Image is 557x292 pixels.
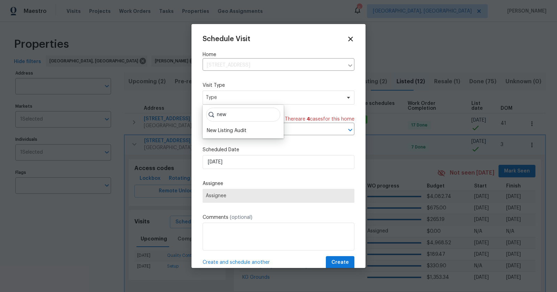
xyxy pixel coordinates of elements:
[206,94,341,101] span: Type
[331,258,349,267] span: Create
[285,116,354,123] span: There are case s for this home
[206,193,351,199] span: Assignee
[207,127,246,134] div: New Listing Audit
[203,36,250,43] span: Schedule Visit
[203,155,354,169] input: M/D/YYYY
[326,256,354,269] button: Create
[203,51,354,58] label: Home
[203,214,354,221] label: Comments
[230,215,252,220] span: (optional)
[203,60,344,71] input: Enter in an address
[345,125,355,135] button: Open
[203,180,354,187] label: Assignee
[203,259,270,266] span: Create and schedule another
[307,117,310,122] span: 4
[347,35,354,43] span: Close
[203,146,354,153] label: Scheduled Date
[203,82,354,89] label: Visit Type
